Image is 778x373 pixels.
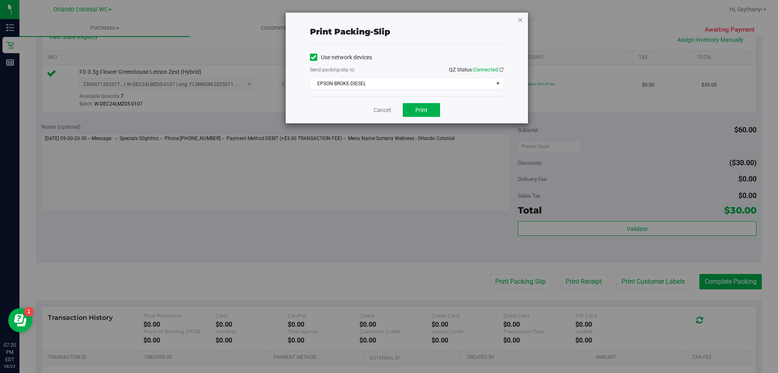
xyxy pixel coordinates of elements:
[310,66,355,73] label: Send packing-slip to:
[493,78,503,89] span: select
[374,106,391,114] a: Cancel
[473,67,498,73] span: Connected
[310,53,372,62] label: Use network devices
[310,27,390,37] span: Print packing-slip
[449,67,504,73] span: QZ Status:
[310,78,493,89] span: EPSON-BROKE-DIESEL
[403,103,440,117] button: Print
[415,107,427,113] span: Print
[8,308,32,332] iframe: Resource center
[24,307,34,317] iframe: Resource center unread badge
